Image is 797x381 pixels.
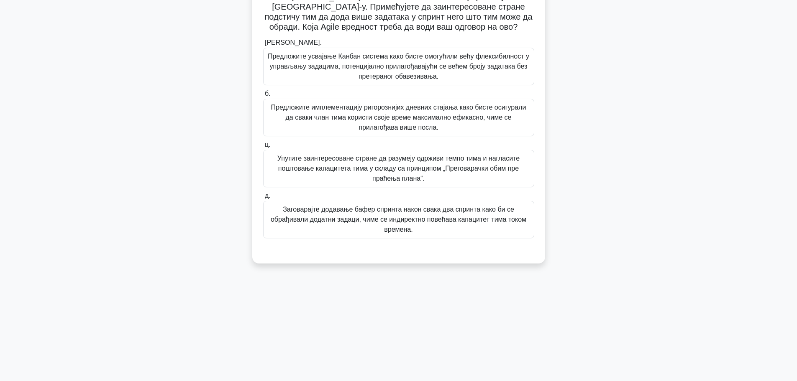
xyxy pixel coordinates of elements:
[277,155,520,182] font: Упутите заинтересоване стране да разумеју одрживи темпо тима и нагласите поштовање капацитета тим...
[271,104,526,131] font: Предложите имплементацију ригорознијих дневних стајања како бисте осигурали да сваки члан тима ко...
[265,141,271,148] font: ц.
[265,192,271,199] font: д.
[265,90,271,97] font: б.
[268,53,529,80] font: Предложите усвајање Канбан система како бисте омогућили већу флексибилност у управљању задацима, ...
[271,206,526,233] font: Заговарајте додавање бафер спринта након свака два спринта како би се обрађивали додатни задаци, ...
[265,39,322,46] font: [PERSON_NAME].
